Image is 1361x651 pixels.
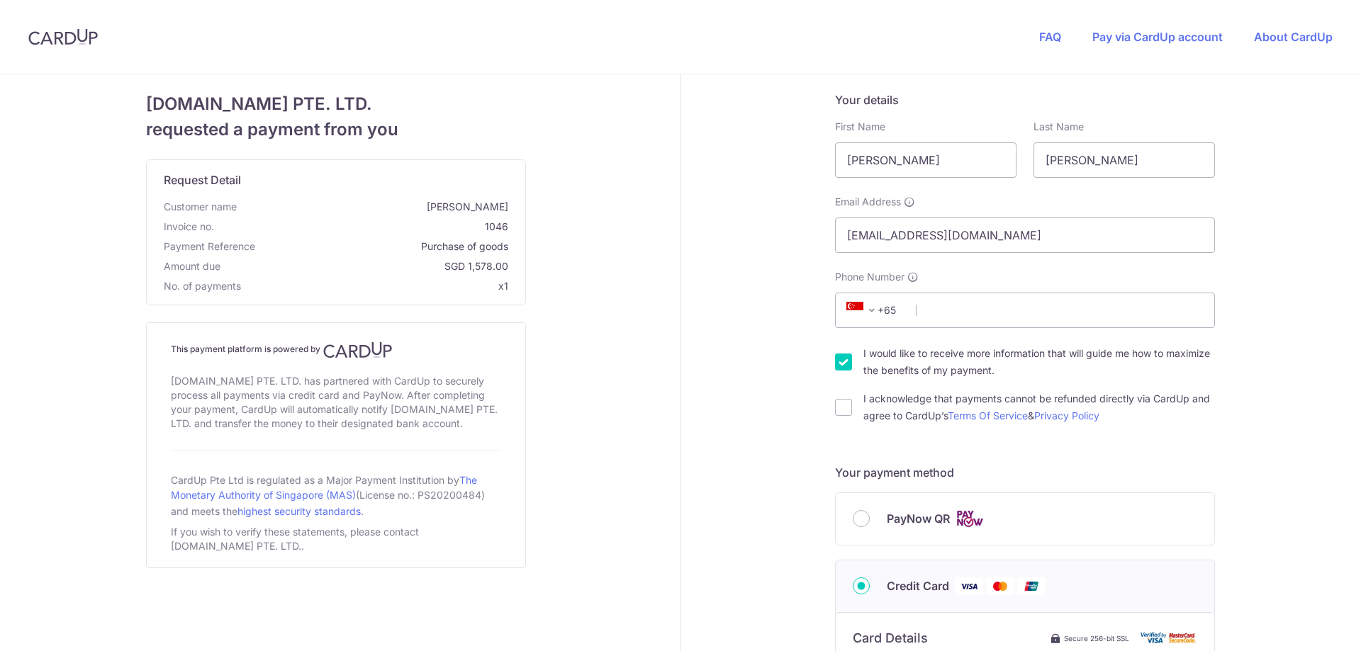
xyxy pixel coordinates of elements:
span: requested a payment from you [146,117,526,142]
span: Amount due [164,259,220,273]
label: I acknowledge that payments cannot be refunded directly via CardUp and agree to CardUp’s & [863,390,1215,424]
span: +65 [842,302,906,319]
a: About CardUp [1254,30,1333,44]
img: CardUp [323,341,393,358]
span: translation missing: en.request_detail [164,173,241,187]
span: x1 [498,280,508,292]
span: Email Address [835,195,901,209]
span: Phone Number [835,270,904,284]
a: Terms Of Service [948,409,1028,421]
a: Privacy Policy [1034,409,1099,421]
label: First Name [835,120,885,134]
span: PayNow QR [887,510,950,527]
span: [DOMAIN_NAME] PTE. LTD. [146,91,526,117]
img: Union Pay [1017,577,1046,595]
a: FAQ [1039,30,1061,44]
input: Email address [835,217,1215,253]
label: I would like to receive more information that will guide me how to maximize the benefits of my pa... [863,345,1215,379]
div: Credit Card Visa Mastercard Union Pay [853,577,1197,595]
h5: Your details [835,91,1215,108]
span: No. of payments [164,279,241,293]
span: Invoice no. [164,220,214,234]
span: [PERSON_NAME] [242,200,508,214]
div: PayNow QR Cards logo [853,510,1197,528]
img: CardUp [28,28,98,45]
img: card secure [1141,632,1197,644]
div: [DOMAIN_NAME] PTE. LTD. has partnered with CardUp to securely process all payments via credit car... [171,371,501,434]
input: First name [835,142,1016,178]
h4: This payment platform is powered by [171,341,501,358]
div: If you wish to verify these statements, please contact [DOMAIN_NAME] PTE. LTD.. [171,522,501,556]
img: Cards logo [956,510,984,528]
span: translation missing: en.payment_reference [164,240,255,252]
img: Visa [955,577,983,595]
a: highest security standards [237,505,361,517]
span: 1046 [220,220,508,234]
a: Pay via CardUp account [1092,30,1223,44]
span: +65 [846,302,880,319]
input: Last name [1034,142,1215,178]
h6: Card Details [853,630,928,647]
span: Customer name [164,200,237,214]
span: Credit Card [887,577,949,594]
h5: Your payment method [835,464,1215,481]
label: Last Name [1034,120,1084,134]
span: SGD 1,578.00 [226,259,508,273]
div: CardUp Pte Ltd is regulated as a Major Payment Institution by (License no.: PS20200484) and meets... [171,468,501,522]
span: Purchase of goods [261,239,508,254]
img: Mastercard [986,577,1014,595]
span: Secure 256-bit SSL [1064,633,1129,644]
